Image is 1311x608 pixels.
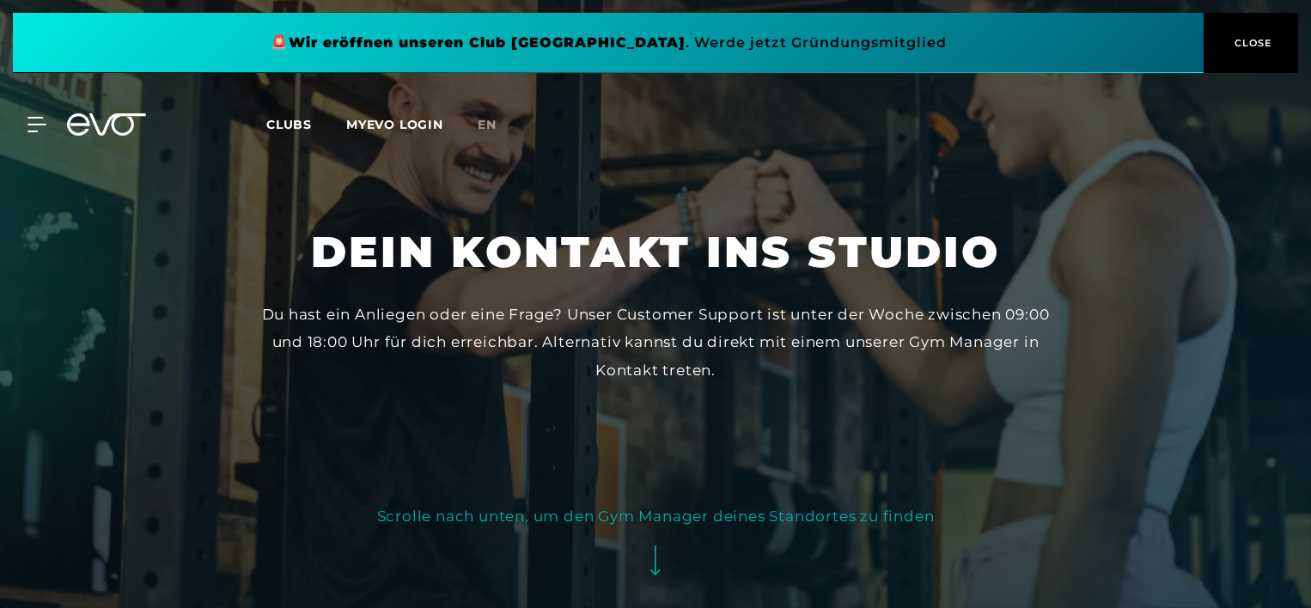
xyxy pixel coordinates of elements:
[377,502,935,591] button: Scrolle nach unten, um den Gym Manager deines Standortes zu finden
[478,115,517,135] a: en
[377,502,935,530] div: Scrolle nach unten, um den Gym Manager deines Standortes zu finden
[253,301,1058,384] div: Du hast ein Anliegen oder eine Frage? Unser Customer Support ist unter der Woche zwischen 09:00 u...
[1230,35,1272,51] span: CLOSE
[478,117,497,132] span: en
[311,224,1000,280] h1: Dein Kontakt ins Studio
[266,117,312,132] span: Clubs
[266,116,346,132] a: Clubs
[346,117,443,132] a: MYEVO LOGIN
[1204,13,1298,73] button: CLOSE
